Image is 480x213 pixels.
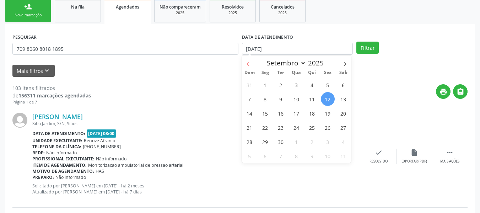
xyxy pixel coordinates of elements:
div: Nova marcação [10,12,46,18]
span: Setembro 25, 2025 [305,121,319,134]
span: Outubro 9, 2025 [305,149,319,163]
span: Setembro 10, 2025 [290,92,303,106]
input: Nome, CNS [12,43,238,55]
img: img [12,113,27,128]
b: Motivo de agendamento: [32,168,94,174]
label: PESQUISAR [12,32,37,43]
span: HAS [96,168,104,174]
span: Setembro 24, 2025 [290,121,303,134]
span: Setembro 9, 2025 [274,92,288,106]
span: Monitorizacao ambulatorial de pressao arterial [88,162,183,168]
span: Setembro 27, 2025 [336,121,350,134]
i: keyboard_arrow_down [43,67,51,75]
span: Seg [257,70,273,75]
span: Qua [288,70,304,75]
div: Página 1 de 7 [12,99,91,105]
select: Month [264,58,306,68]
b: Item de agendamento: [32,162,87,168]
b: Unidade executante: [32,138,82,144]
span: Setembro 18, 2025 [305,106,319,120]
span: Setembro 28, 2025 [243,135,257,149]
span: Setembro 11, 2025 [305,92,319,106]
div: 2025 [215,10,250,16]
span: Outubro 2, 2025 [305,135,319,149]
span: Setembro 17, 2025 [290,106,303,120]
span: Agendados [116,4,139,10]
span: Na fila [71,4,85,10]
span: Setembro 1, 2025 [258,78,272,92]
span: [DATE] 08:00 [87,129,117,138]
span: Não informado [46,150,77,156]
span: Não informado [96,156,126,162]
div: Mais ações [440,159,459,164]
span: Setembro 7, 2025 [243,92,257,106]
b: Telefone da clínica: [32,144,81,150]
span: Não compareceram [160,4,201,10]
span: Outubro 11, 2025 [336,149,350,163]
p: Solicitado por [PERSON_NAME] em [DATE] - há 2 meses Atualizado por [PERSON_NAME] em [DATE] - há 7... [32,183,361,195]
span: Setembro 22, 2025 [258,121,272,134]
span: Setembro 26, 2025 [321,121,335,134]
div: 103 itens filtrados [12,84,91,92]
span: Setembro 20, 2025 [336,106,350,120]
span: Setembro 13, 2025 [336,92,350,106]
span: Agosto 31, 2025 [243,78,257,92]
b: Data de atendimento: [32,131,85,137]
span: Setembro 6, 2025 [336,78,350,92]
span: Setembro 30, 2025 [274,135,288,149]
i:  [446,149,454,156]
span: Setembro 15, 2025 [258,106,272,120]
i:  [457,88,464,96]
span: Setembro 23, 2025 [274,121,288,134]
div: de [12,92,91,99]
button:  [453,84,468,99]
span: Outubro 5, 2025 [243,149,257,163]
span: Setembro 19, 2025 [321,106,335,120]
span: Outubro 4, 2025 [336,135,350,149]
span: Renove Afranio [84,138,115,144]
span: Outubro 6, 2025 [258,149,272,163]
span: Resolvidos [222,4,244,10]
span: Ter [273,70,288,75]
input: Year [306,58,329,68]
span: Outubro 8, 2025 [290,149,303,163]
span: Setembro 4, 2025 [305,78,319,92]
span: Cancelados [271,4,295,10]
b: Preparo: [32,174,54,180]
button: print [436,84,451,99]
span: [PHONE_NUMBER] [83,144,121,150]
div: Exportar (PDF) [401,159,427,164]
span: Setembro 8, 2025 [258,92,272,106]
input: Selecione um intervalo [242,43,353,55]
div: person_add [24,3,32,11]
div: 2025 [265,10,300,16]
span: Outubro 1, 2025 [290,135,303,149]
span: Setembro 16, 2025 [274,106,288,120]
span: Setembro 29, 2025 [258,135,272,149]
i: print [439,88,447,96]
span: Outubro 3, 2025 [321,135,335,149]
span: Setembro 21, 2025 [243,121,257,134]
div: Sitio Jardim, S/N, Sitios [32,121,361,127]
b: Rede: [32,150,45,156]
button: Filtrar [356,42,379,54]
strong: 156311 marcações agendadas [18,92,91,99]
span: Qui [304,70,320,75]
label: DATA DE ATENDIMENTO [242,32,293,43]
button: Mais filtroskeyboard_arrow_down [12,65,55,77]
div: 2025 [160,10,201,16]
span: Setembro 12, 2025 [321,92,335,106]
span: Setembro 3, 2025 [290,78,303,92]
span: Outubro 10, 2025 [321,149,335,163]
span: Sáb [335,70,351,75]
a: [PERSON_NAME] [32,113,83,121]
i: insert_drive_file [410,149,418,156]
i: check [375,149,383,156]
span: Sex [320,70,335,75]
span: Setembro 14, 2025 [243,106,257,120]
span: Setembro 2, 2025 [274,78,288,92]
div: Resolvido [370,159,388,164]
span: Outubro 7, 2025 [274,149,288,163]
b: Profissional executante: [32,156,95,162]
span: Dom [242,70,258,75]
